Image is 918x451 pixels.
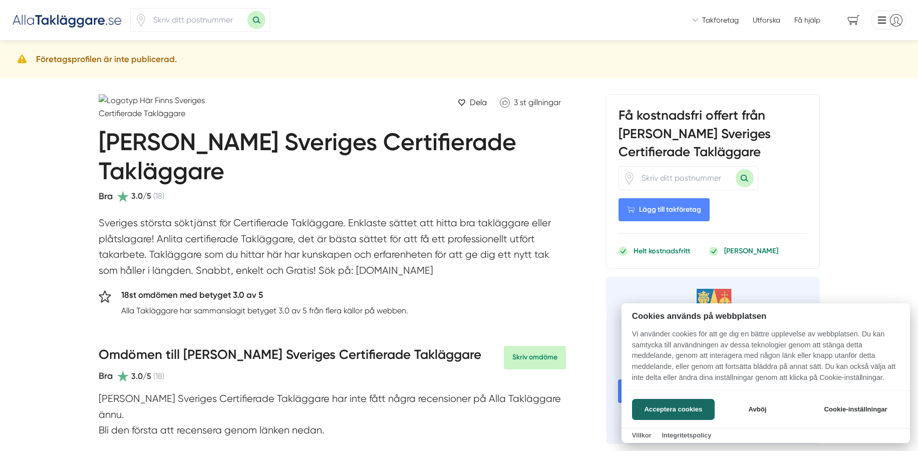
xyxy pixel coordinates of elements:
button: Cookie-inställningar [812,399,899,420]
a: Villkor [632,431,652,439]
a: Integritetspolicy [662,431,711,439]
button: Acceptera cookies [632,399,715,420]
button: Avböj [718,399,797,420]
h2: Cookies används på webbplatsen [622,311,910,321]
p: Vi använder cookies för att ge dig en bättre upplevelse av webbplatsen. Du kan samtycka till anvä... [622,329,910,390]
